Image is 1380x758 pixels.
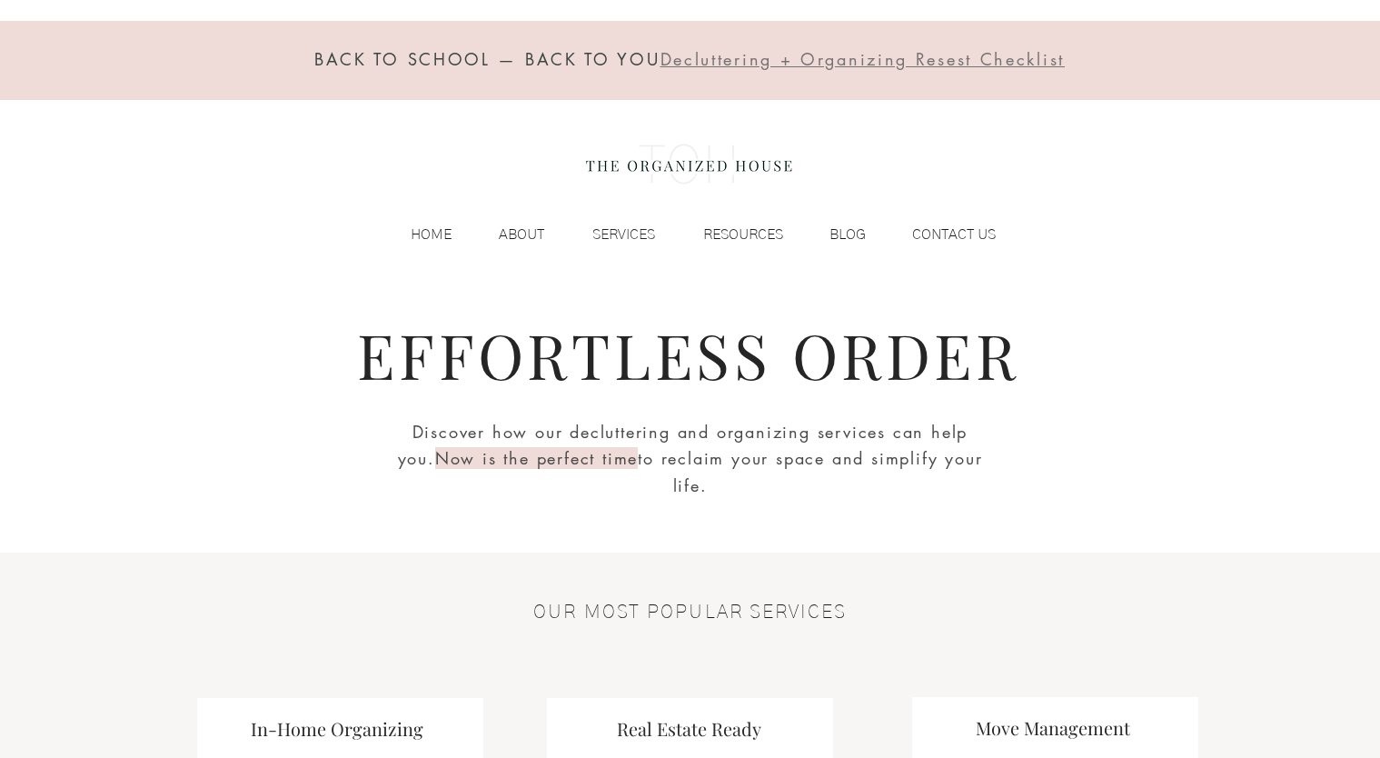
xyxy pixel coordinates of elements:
a: HOME [373,221,461,248]
a: SERVICES [553,221,664,248]
p: ABOUT [490,221,553,248]
a: ABOUT [461,221,553,248]
span: Now is the perfect time [435,447,638,469]
span: EFFORTLESS ORDER [357,313,1019,395]
span: Discover how our decluttering and organizing services can help you. to reclaim your space and sim... [398,421,983,497]
p: RESOURCES [694,221,792,248]
p: BLOG [820,221,875,248]
p: HOME [402,221,461,248]
span: Decluttering + Organizing Resest Checklist [660,48,1065,70]
span: BACK TO SCHOOL — BACK TO YOU [314,48,660,70]
a: RESOURCES [664,221,792,248]
h3: Real Estate Ready [581,716,799,742]
p: CONTACT US [903,221,1005,248]
p: SERVICES [583,221,664,248]
a: BLOG [792,221,875,248]
a: CONTACT US [875,221,1005,248]
img: the organized house [578,128,800,201]
h3: In-Home Organizing [228,716,446,742]
span: OUR MOST POPULAR SERVICES [533,603,847,622]
nav: Site [373,221,1005,248]
h3: Move Management [944,715,1162,741]
a: Decluttering + Organizing Resest Checklist [660,53,1065,69]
